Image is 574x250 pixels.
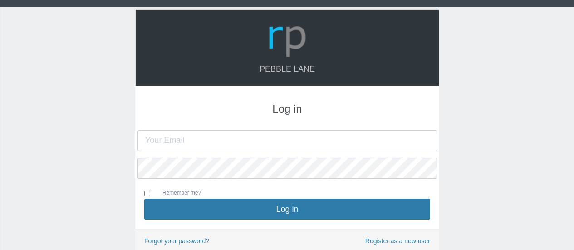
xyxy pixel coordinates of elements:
[265,16,309,60] img: Logo
[144,103,430,115] h3: Log in
[365,236,430,246] a: Register as a new user
[145,65,430,74] h4: Pebble Lane
[144,199,430,220] button: Log in
[153,189,201,199] label: Remember me?
[137,130,437,151] input: Your Email
[144,237,209,245] a: Forgot your password?
[144,191,150,196] input: Remember me?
